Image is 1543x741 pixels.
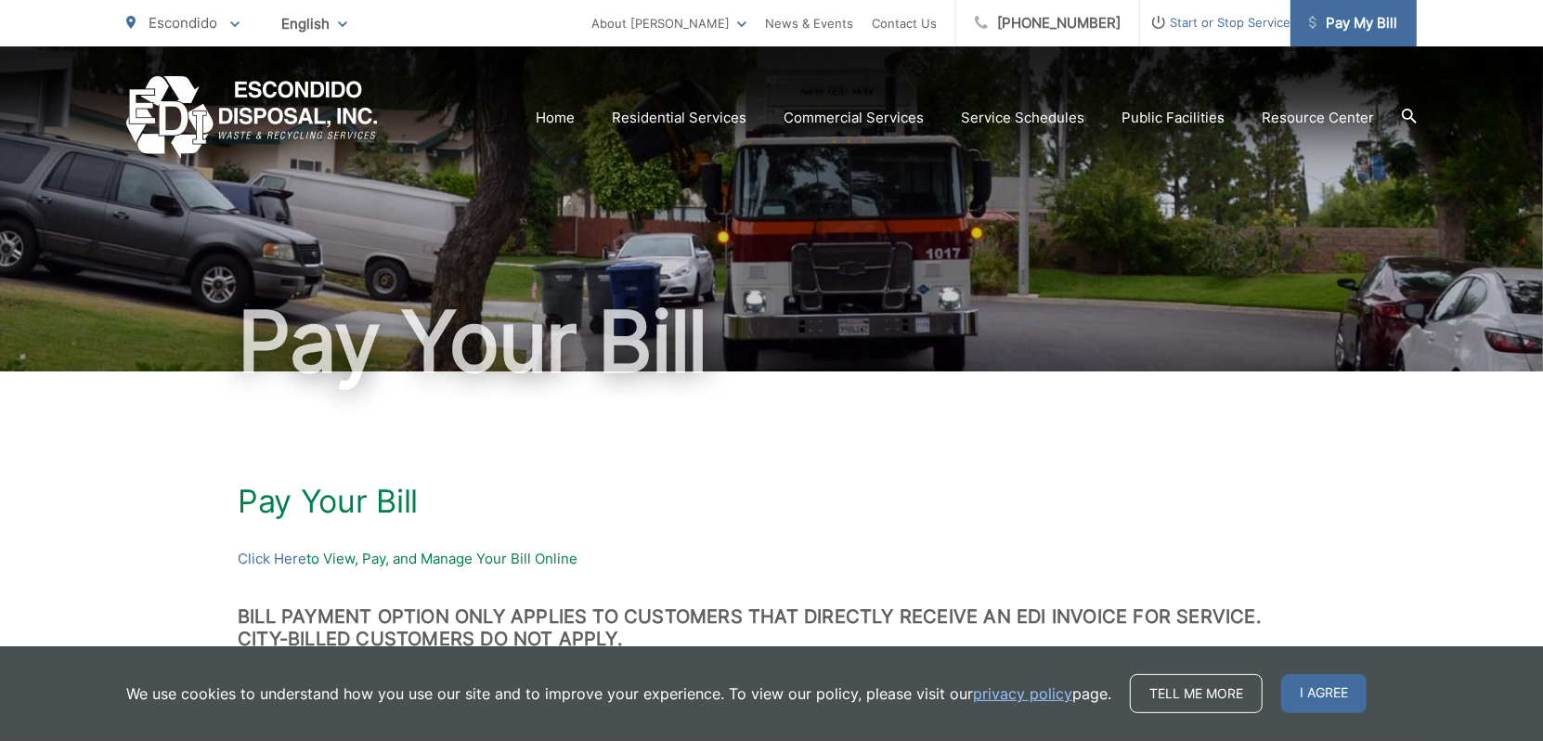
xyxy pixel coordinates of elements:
a: Service Schedules [961,107,1084,129]
p: to View, Pay, and Manage Your Bill Online [238,548,1305,570]
a: Resource Center [1262,107,1374,129]
h1: Pay Your Bill [126,295,1417,388]
a: Tell me more [1130,674,1263,713]
a: Home [536,107,575,129]
span: English [267,7,361,40]
a: About [PERSON_NAME] [591,12,746,34]
p: We use cookies to understand how you use our site and to improve your experience. To view our pol... [126,682,1111,705]
h3: BILL PAYMENT OPTION ONLY APPLIES TO CUSTOMERS THAT DIRECTLY RECEIVE AN EDI INVOICE FOR SERVICE. C... [238,605,1305,650]
span: Pay My Bill [1309,12,1397,34]
a: EDCD logo. Return to the homepage. [126,76,378,159]
a: Contact Us [872,12,937,34]
a: Click Here [238,548,306,570]
a: Commercial Services [784,107,924,129]
a: News & Events [765,12,853,34]
a: privacy policy [973,682,1072,705]
span: Escondido [149,14,217,32]
a: Residential Services [612,107,746,129]
a: Public Facilities [1122,107,1225,129]
h1: Pay Your Bill [238,483,1305,520]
